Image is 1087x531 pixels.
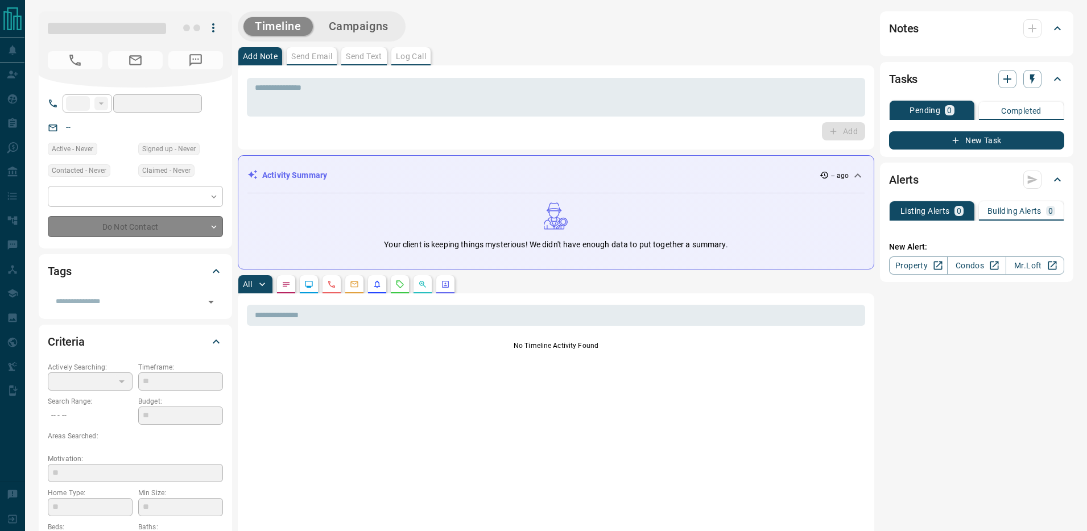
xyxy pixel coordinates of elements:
svg: Emails [350,280,359,289]
p: Completed [1001,107,1041,115]
h2: Tags [48,262,71,280]
span: Claimed - Never [142,165,191,176]
a: Condos [947,256,1006,275]
p: Budget: [138,396,223,406]
p: Min Size: [138,488,223,498]
span: No Number [168,51,223,69]
a: Mr.Loft [1006,256,1064,275]
svg: Calls [327,280,336,289]
span: Signed up - Never [142,143,196,155]
p: -- - -- [48,406,133,425]
p: Activity Summary [262,169,327,181]
button: Campaigns [317,17,400,36]
h2: Notes [889,19,919,38]
p: Building Alerts [987,207,1041,215]
div: Activity Summary-- ago [247,165,865,186]
h2: Tasks [889,70,917,88]
svg: Notes [282,280,291,289]
div: Alerts [889,166,1064,193]
p: -- ago [831,171,849,181]
svg: Lead Browsing Activity [304,280,313,289]
p: All [243,280,252,288]
p: Listing Alerts [900,207,950,215]
p: Motivation: [48,454,223,464]
p: Timeframe: [138,362,223,372]
p: Home Type: [48,488,133,498]
p: New Alert: [889,241,1064,253]
div: Criteria [48,328,223,355]
p: Your client is keeping things mysterious! We didn't have enough data to put together a summary. [384,239,728,251]
svg: Listing Alerts [373,280,382,289]
div: Tasks [889,65,1064,93]
button: Open [203,294,219,310]
p: 0 [947,106,952,114]
h2: Criteria [48,333,85,351]
span: Contacted - Never [52,165,106,176]
button: New Task [889,131,1064,150]
p: 0 [1048,207,1053,215]
span: No Number [48,51,102,69]
p: Areas Searched: [48,431,223,441]
a: Property [889,256,948,275]
p: Search Range: [48,396,133,406]
svg: Requests [395,280,404,289]
div: Tags [48,258,223,285]
svg: Agent Actions [441,280,450,289]
span: No Email [108,51,163,69]
a: -- [66,123,71,132]
svg: Opportunities [418,280,427,289]
div: Notes [889,15,1064,42]
p: No Timeline Activity Found [247,341,865,351]
p: Add Note [243,52,278,60]
p: 0 [957,207,961,215]
p: Actively Searching: [48,362,133,372]
p: Pending [910,106,940,114]
h2: Alerts [889,171,919,189]
button: Timeline [243,17,313,36]
div: Do Not Contact [48,216,223,237]
span: Active - Never [52,143,93,155]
